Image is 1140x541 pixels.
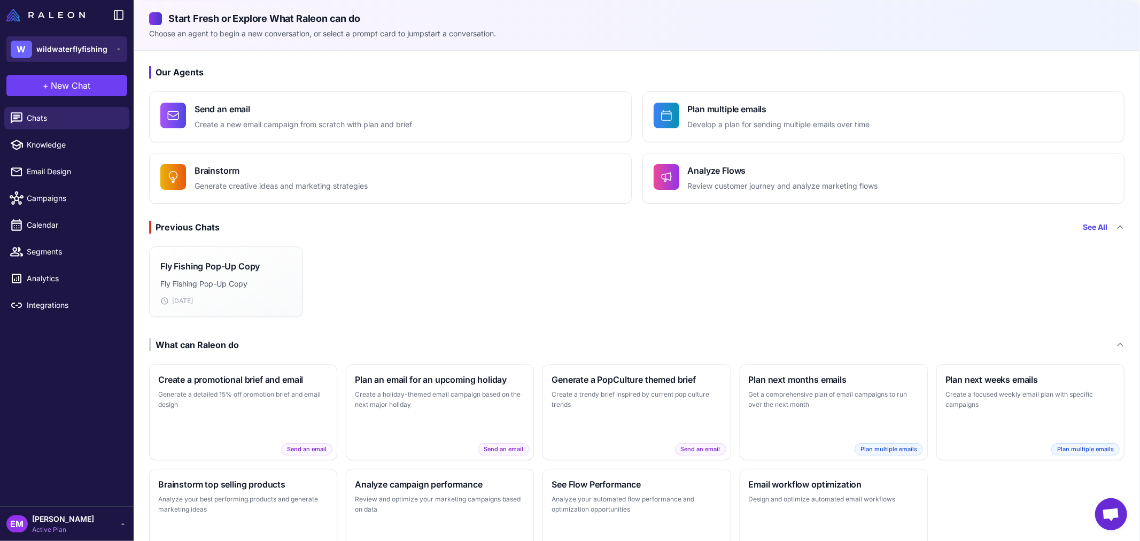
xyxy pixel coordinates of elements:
[51,79,91,92] span: New Chat
[740,364,928,460] button: Plan next months emailsGet a comprehensive plan of email campaigns to run over the next monthPlan...
[32,525,94,535] span: Active Plan
[688,103,870,115] h4: Plan multiple emails
[27,112,121,124] span: Chats
[6,9,85,21] img: Raleon Logo
[27,299,121,311] span: Integrations
[4,241,129,263] a: Segments
[149,221,220,234] div: Previous Chats
[1083,221,1107,233] a: See All
[149,364,337,460] button: Create a promotional brief and emailGenerate a detailed 15% off promotion brief and email designS...
[355,494,525,515] p: Review and optimize your marketing campaigns based on data
[149,153,632,204] button: BrainstormGenerate creative ideas and marketing strategies
[945,373,1115,386] h3: Plan next weeks emails
[542,364,731,460] button: Generate a PopCulture themed briefCreate a trendy brief inspired by current pop culture trendsSen...
[11,41,32,58] div: W
[749,478,919,491] h3: Email workflow optimization
[27,192,121,204] span: Campaigns
[27,166,121,177] span: Email Design
[552,494,722,515] p: Analyze your automated flow performance and optimization opportunities
[160,260,260,273] h3: Fly Fishing Pop-Up Copy
[6,515,28,532] div: EM
[749,389,919,410] p: Get a comprehensive plan of email campaigns to run over the next month
[4,294,129,316] a: Integrations
[688,164,878,177] h4: Analyze Flows
[4,160,129,183] a: Email Design
[195,180,368,192] p: Generate creative ideas and marketing strategies
[936,364,1125,460] button: Plan next weeks emailsCreate a focused weekly email plan with specific campaignsPlan multiple emails
[346,364,534,460] button: Plan an email for an upcoming holidayCreate a holiday-themed email campaign based on the next maj...
[355,373,525,386] h3: Plan an email for an upcoming holiday
[675,443,726,455] span: Send an email
[6,75,127,96] button: +New Chat
[688,119,870,131] p: Develop a plan for sending multiple emails over time
[195,119,412,131] p: Create a new email campaign from scratch with plan and brief
[4,187,129,210] a: Campaigns
[281,443,332,455] span: Send an email
[160,296,292,306] div: [DATE]
[749,373,919,386] h3: Plan next months emails
[4,134,129,156] a: Knowledge
[27,273,121,284] span: Analytics
[355,389,525,410] p: Create a holiday-themed email campaign based on the next major holiday
[158,478,328,491] h3: Brainstorm top selling products
[688,180,878,192] p: Review customer journey and analyze marketing flows
[158,373,328,386] h3: Create a promotional brief and email
[195,164,368,177] h4: Brainstorm
[552,389,722,410] p: Create a trendy brief inspired by current pop culture trends
[1051,443,1120,455] span: Plan multiple emails
[4,267,129,290] a: Analytics
[4,107,129,129] a: Chats
[945,389,1115,410] p: Create a focused weekly email plan with specific campaigns
[195,103,412,115] h4: Send an email
[32,513,94,525] span: [PERSON_NAME]
[149,66,1125,79] h3: Our Agents
[149,91,632,142] button: Send an emailCreate a new email campaign from scratch with plan and brief
[160,278,292,290] p: Fly Fishing Pop-Up Copy
[27,219,121,231] span: Calendar
[158,494,328,515] p: Analyze your best performing products and generate marketing ideas
[855,443,923,455] span: Plan multiple emails
[27,246,121,258] span: Segments
[6,9,89,21] a: Raleon Logo
[552,373,722,386] h3: Generate a PopCulture themed brief
[27,139,121,151] span: Knowledge
[149,338,239,351] div: What can Raleon do
[478,443,529,455] span: Send an email
[43,79,49,92] span: +
[355,478,525,491] h3: Analyze campaign performance
[1095,498,1127,530] div: Chat abierto
[4,214,129,236] a: Calendar
[149,28,1125,40] p: Choose an agent to begin a new conversation, or select a prompt card to jumpstart a conversation.
[6,36,127,62] button: Wwildwaterflyfishing
[642,91,1125,142] button: Plan multiple emailsDevelop a plan for sending multiple emails over time
[552,478,722,491] h3: See Flow Performance
[749,494,919,505] p: Design and optimize automated email workflows
[149,11,1125,26] h2: Start Fresh or Explore What Raleon can do
[36,43,107,55] span: wildwaterflyfishing
[158,389,328,410] p: Generate a detailed 15% off promotion brief and email design
[642,153,1125,204] button: Analyze FlowsReview customer journey and analyze marketing flows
